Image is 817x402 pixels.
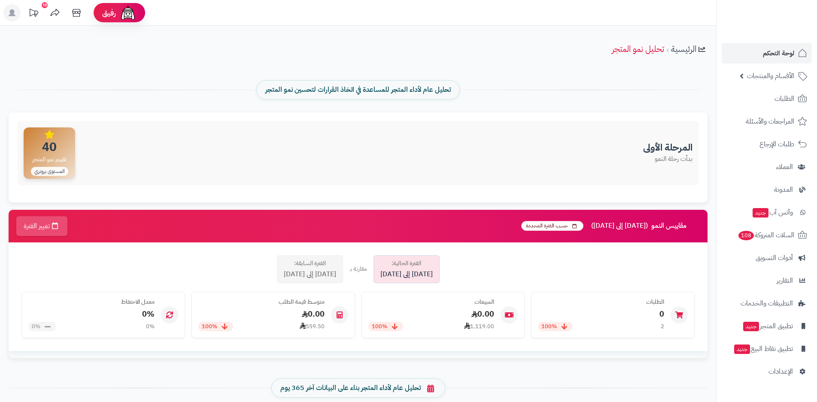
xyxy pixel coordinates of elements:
[538,299,664,305] h4: الطلبات
[202,323,217,331] span: 100%
[198,299,325,305] h4: متوسط قيمة الطلب
[538,308,664,320] div: 0
[280,383,421,393] span: تحليل عام لأداء المتجر بناء على البيانات آخر 365 يوم
[643,154,692,163] p: بدأت رحلة النمو
[31,167,68,176] span: المستوى برونزي
[643,142,692,153] h3: المرحلة الأولى
[722,88,812,109] a: الطلبات
[776,161,793,173] span: العملاء
[774,184,793,196] span: المدونة
[722,293,812,314] a: التطبيقات والخدمات
[722,202,812,223] a: وآتس آبجديد
[741,297,793,309] span: التطبيقات والخدمات
[753,208,768,218] span: جديد
[541,323,557,331] span: 100%
[198,308,325,320] div: 0.00
[102,8,116,18] span: رفيق
[722,157,812,177] a: العملاء
[722,179,812,200] a: المدونة
[671,42,696,55] a: الرئيسية
[722,270,812,291] a: التقارير
[284,269,336,279] span: [DATE] إلى [DATE]
[661,323,664,331] div: 2
[30,141,70,153] span: 40
[392,259,421,268] span: الفترة الحالية:
[294,259,326,268] span: الفترة السابقة:
[722,361,812,382] a: الإعدادات
[23,4,44,24] a: تحديثات المنصة
[759,138,794,150] span: طلبات الإرجاع
[722,225,812,245] a: السلات المتروكة108
[368,299,495,305] h4: المبيعات
[380,269,433,279] span: [DATE] إلى [DATE]
[722,134,812,154] a: طلبات الإرجاع
[28,308,155,320] div: 0%
[722,111,812,132] a: المراجعات والأسئلة
[722,248,812,268] a: أدوات التسويق
[372,323,387,331] span: 100%
[738,229,794,241] span: السلات المتروكة
[300,322,325,331] div: 559.50
[464,322,494,331] div: 1,119.00
[16,216,67,236] button: تغيير الفترة
[722,43,812,63] a: لوحة التحكم
[774,93,794,105] span: الطلبات
[777,275,793,287] span: التقارير
[28,299,155,305] h4: معدل الاحتفاظ
[349,265,367,273] div: مقارنة بـ
[759,24,809,42] img: logo-2.png
[119,4,137,21] img: ai-face.png
[768,366,793,378] span: الإعدادات
[747,70,794,82] span: الأقسام والمنتجات
[146,323,155,331] div: 0%
[763,47,794,59] span: لوحة التحكم
[752,206,793,218] span: وآتس آب
[742,320,793,332] span: تطبيق المتجر
[521,221,583,231] span: حسب الفترة المحددة
[591,222,648,230] span: ([DATE] إلى [DATE])
[756,252,793,264] span: أدوات التسويق
[734,345,750,354] span: جديد
[368,308,495,320] div: 0.00
[733,343,793,355] span: تطبيق نقاط البيع
[265,85,451,95] span: تحليل عام لأداء المتجر للمساعدة في اتخاذ القرارات لتحسين نمو المتجر
[722,339,812,359] a: تطبيق نقاط البيعجديد
[42,2,48,8] div: 10
[521,221,701,231] h3: مقاييس النمو
[746,115,794,127] span: المراجعات والأسئلة
[612,42,664,55] a: تحليل نمو المتجر
[743,322,759,331] span: جديد
[30,155,70,164] span: تقييم نمو المتجر
[722,316,812,336] a: تطبيق المتجرجديد
[32,323,40,331] span: 0%
[738,231,754,240] span: 108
